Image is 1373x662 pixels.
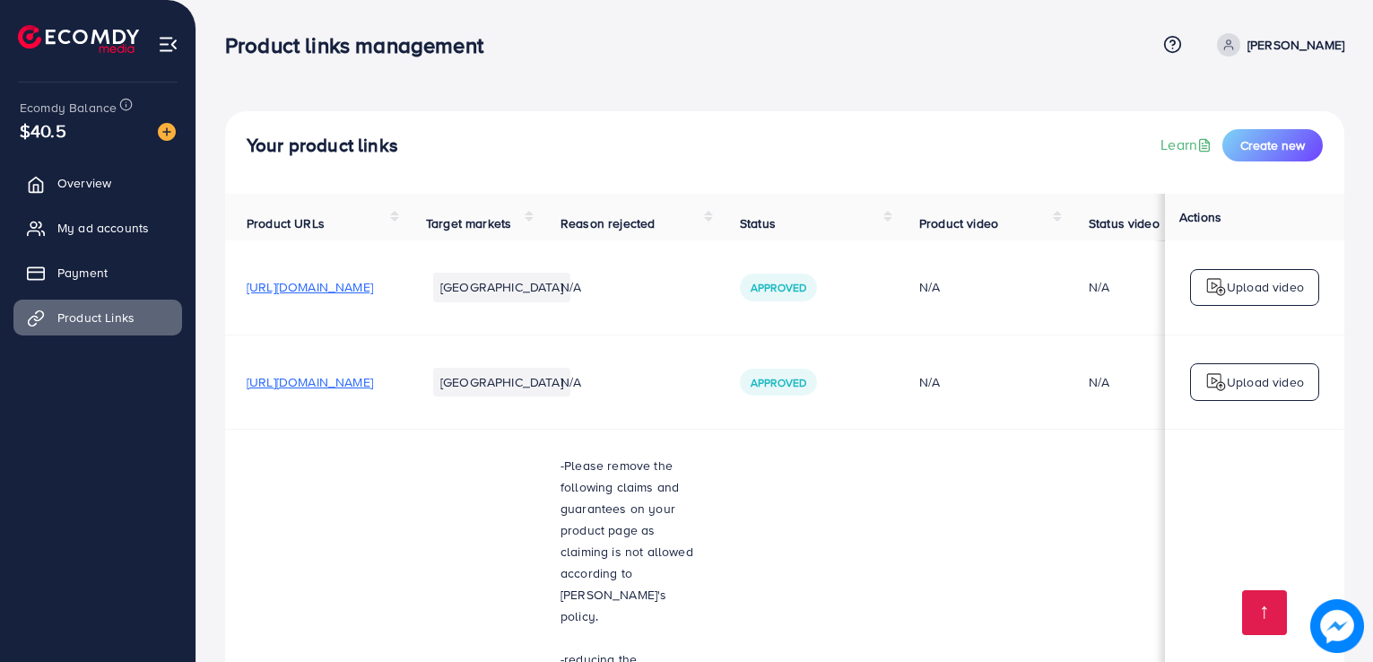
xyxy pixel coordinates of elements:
img: logo [1205,276,1227,298]
a: Payment [13,255,182,291]
div: N/A [919,278,1046,296]
span: Actions [1179,208,1221,226]
button: Create new [1222,129,1323,161]
p: -Please remove the following claims and guarantees on your product page as claiming is not allowe... [560,455,697,627]
span: Create new [1240,136,1305,154]
a: [PERSON_NAME] [1210,33,1344,57]
span: [URL][DOMAIN_NAME] [247,373,373,391]
div: N/A [919,373,1046,391]
span: Overview [57,174,111,192]
span: Status [740,214,776,232]
span: Status video [1089,214,1160,232]
span: Approved [751,375,806,390]
span: Approved [751,280,806,295]
span: [URL][DOMAIN_NAME] [247,278,373,296]
li: [GEOGRAPHIC_DATA] [433,368,570,396]
span: Reason rejected [560,214,655,232]
p: [PERSON_NAME] [1247,34,1344,56]
a: My ad accounts [13,210,182,246]
span: My ad accounts [57,219,149,237]
img: logo [18,25,139,53]
span: $40.5 [20,118,66,144]
div: N/A [1089,278,1109,296]
p: Upload video [1227,371,1304,393]
img: menu [158,34,178,55]
img: image [1310,599,1364,653]
a: Learn [1160,135,1215,155]
a: Overview [13,165,182,201]
span: N/A [560,278,581,296]
h3: Product links management [225,32,498,58]
span: N/A [560,373,581,391]
h4: Your product links [247,135,398,157]
img: image [158,123,176,141]
span: Target markets [426,214,511,232]
p: Upload video [1227,276,1304,298]
img: logo [1205,371,1227,393]
div: N/A [1089,373,1109,391]
span: Ecomdy Balance [20,99,117,117]
span: Product Links [57,309,135,327]
span: Product video [919,214,998,232]
li: [GEOGRAPHIC_DATA] [433,273,570,301]
span: Payment [57,264,108,282]
span: Product URLs [247,214,325,232]
a: Product Links [13,300,182,335]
